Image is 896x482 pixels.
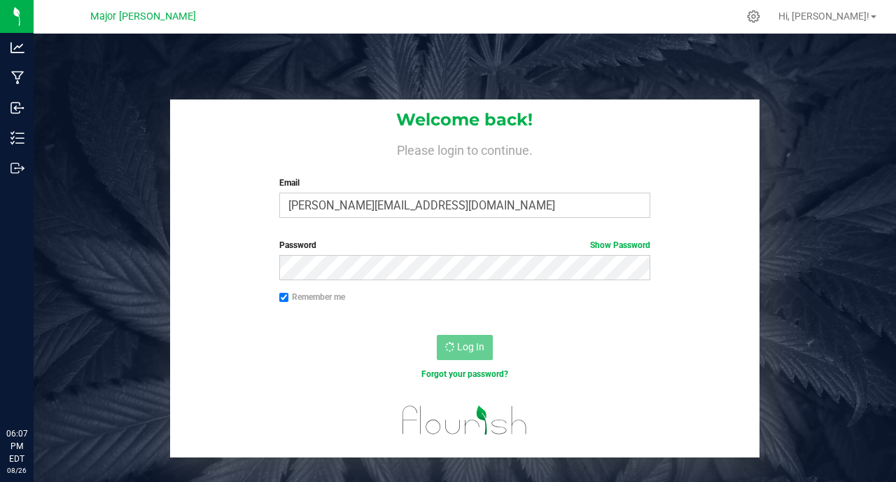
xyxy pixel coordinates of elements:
[170,111,759,129] h1: Welcome back!
[90,11,196,22] span: Major [PERSON_NAME]
[745,10,762,23] div: Manage settings
[279,240,316,250] span: Password
[10,101,24,115] inline-svg: Inbound
[6,465,27,476] p: 08/26
[421,369,508,379] a: Forgot your password?
[437,335,493,360] button: Log In
[279,291,345,303] label: Remember me
[10,71,24,85] inline-svg: Manufacturing
[6,427,27,465] p: 06:07 PM EDT
[590,240,650,250] a: Show Password
[10,161,24,175] inline-svg: Outbound
[778,11,869,22] span: Hi, [PERSON_NAME]!
[279,177,651,189] label: Email
[457,341,484,352] span: Log In
[170,140,759,157] h4: Please login to continue.
[279,293,289,303] input: Remember me
[10,41,24,55] inline-svg: Analytics
[391,395,538,446] img: flourish_logo.svg
[10,131,24,145] inline-svg: Inventory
